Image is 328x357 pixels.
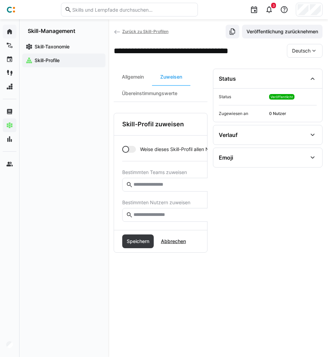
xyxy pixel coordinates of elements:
div: Emoji [219,154,233,161]
div: Zuweisen [152,69,190,85]
span: Zurück zu Skill-Profilen [122,29,168,34]
span: Deutsch [292,47,311,54]
span: Status [219,94,266,100]
span: Weise dieses Skill-Profil allen Nutzern deiner Organisation zu [140,146,276,153]
h3: Skill-Profil zuweisen [122,120,184,128]
span: Bestimmten Teams zuweisen [122,170,287,175]
span: Veröffentlichung zurücknehmen [245,28,319,35]
div: Allgemein [114,69,152,85]
div: Verlauf [219,131,238,138]
span: 0 Nutzer [269,111,317,116]
span: 3 [273,3,275,8]
button: Speichern [122,234,154,248]
button: Veröffentlichung zurücknehmen [242,25,323,38]
div: Übereinstimmungswerte [114,85,186,102]
button: Abbrechen [156,234,190,248]
input: Skills und Lernpfade durchsuchen… [72,7,194,13]
a: Zurück zu Skill-Profilen [114,29,168,34]
span: Speichern [126,238,150,245]
span: Veröffentlicht [270,95,293,99]
span: Zugewiesen an [219,111,266,116]
span: Abbrechen [160,238,187,245]
div: Status [219,75,236,82]
span: Bestimmten Nutzern zuweisen [122,200,287,205]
